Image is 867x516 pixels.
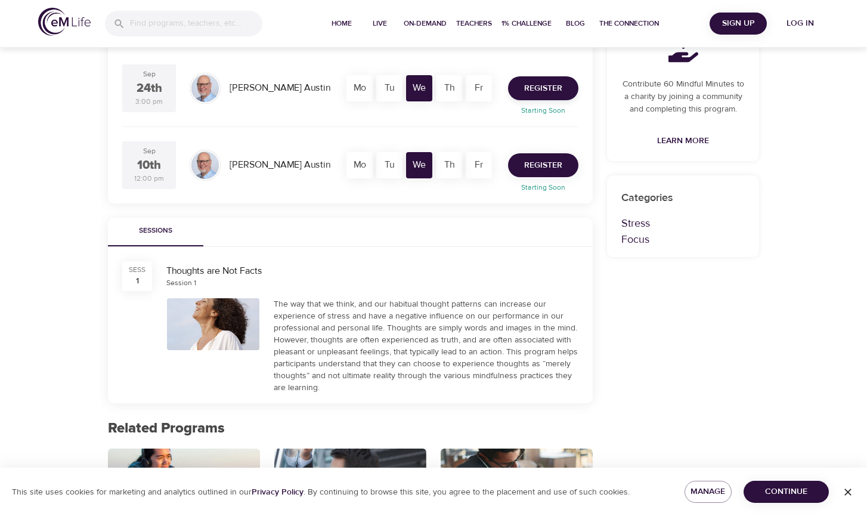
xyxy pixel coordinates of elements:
[346,152,373,178] div: Mo
[38,8,91,36] img: logo
[376,75,402,101] div: Tu
[166,264,578,278] div: Thoughts are Not Facts
[115,225,196,237] span: Sessions
[685,481,732,503] button: Manage
[135,97,163,107] div: 3:00 pm
[508,76,578,100] button: Register
[652,130,714,152] a: Learn More
[753,484,819,499] span: Continue
[376,152,402,178] div: Tu
[366,17,394,30] span: Live
[524,81,562,96] span: Register
[621,78,745,116] p: Contribute 60 Mindful Minutes to a charity by joining a community and completing this program.
[252,487,304,498] a: Privacy Policy
[225,153,335,177] div: [PERSON_NAME] Austin
[776,16,824,31] span: Log in
[406,152,432,178] div: We
[501,17,552,30] span: 1% Challenge
[694,484,723,499] span: Manage
[404,17,447,30] span: On-Demand
[744,481,829,503] button: Continue
[501,182,586,193] p: Starting Soon
[710,13,767,35] button: Sign Up
[456,17,492,30] span: Teachers
[508,153,578,177] button: Register
[225,76,335,100] div: [PERSON_NAME] Austin
[436,152,462,178] div: Th
[274,298,579,394] div: The way that we think, and our habitual thought patterns can increase our experience of stress an...
[772,13,829,35] button: Log in
[657,134,709,149] span: Learn More
[134,174,164,184] div: 12:00 pm
[166,278,196,288] div: Session 1
[524,158,562,173] span: Register
[136,275,139,287] div: 1
[129,265,145,275] div: SESS
[714,16,762,31] span: Sign Up
[143,146,156,156] div: Sep
[621,231,745,248] p: Focus
[108,418,593,439] p: Related Programs
[137,157,161,174] div: 10th
[143,69,156,79] div: Sep
[130,11,262,36] input: Find programs, teachers, etc...
[466,75,492,101] div: Fr
[137,80,162,97] div: 24th
[436,75,462,101] div: Th
[466,152,492,178] div: Fr
[599,17,659,30] span: The Connection
[406,75,432,101] div: We
[621,190,745,206] p: Categories
[621,215,745,231] p: Stress
[561,17,590,30] span: Blog
[327,17,356,30] span: Home
[346,75,373,101] div: Mo
[501,105,586,116] p: Starting Soon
